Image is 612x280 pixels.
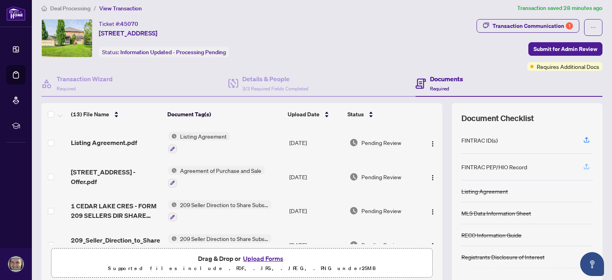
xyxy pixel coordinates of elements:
[177,234,271,243] span: 209 Seller Direction to Share Substance of Offers
[344,103,419,125] th: Status
[99,28,157,38] span: [STREET_ADDRESS]
[168,234,177,243] img: Status Icon
[426,136,439,149] button: Logo
[50,5,90,12] span: Deal Processing
[349,241,358,249] img: Document Status
[590,25,596,30] span: ellipsis
[71,110,109,119] span: (13) File Name
[580,252,604,276] button: Open asap
[347,110,364,119] span: Status
[430,174,436,181] img: Logo
[51,249,432,278] span: Drag & Drop orUpload FormsSupported files include .PDF, .JPG, .JPEG, .PNG under25MB
[534,43,597,55] span: Submit for Admin Review
[56,264,428,273] p: Supported files include .PDF, .JPG, .JPEG, .PNG under 25 MB
[168,132,230,153] button: Status IconListing Agreement
[361,206,401,215] span: Pending Review
[284,103,344,125] th: Upload Date
[461,187,508,196] div: Listing Agreement
[517,4,602,13] article: Transaction saved 28 minutes ago
[99,19,138,28] div: Ticket #:
[168,234,271,256] button: Status Icon209 Seller Direction to Share Substance of Offers
[461,231,522,239] div: RECO Information Guide
[286,160,346,194] td: [DATE]
[430,86,449,92] span: Required
[242,74,308,84] h4: Details & People
[177,200,271,209] span: 209 Seller Direction to Share Substance of Offers
[242,86,308,92] span: 3/3 Required Fields Completed
[361,172,401,181] span: Pending Review
[241,253,286,264] button: Upload Forms
[430,141,436,147] img: Logo
[349,138,358,147] img: Document Status
[71,167,161,186] span: [STREET_ADDRESS] - Offer.pdf
[461,253,545,261] div: Registrants Disclosure of Interest
[426,239,439,251] button: Logo
[120,49,226,56] span: Information Updated - Processing Pending
[168,166,265,188] button: Status IconAgreement of Purchase and Sale
[361,138,401,147] span: Pending Review
[168,200,271,222] button: Status Icon209 Seller Direction to Share Substance of Offers
[8,257,24,272] img: Profile Icon
[461,209,531,217] div: MLS Data Information Sheet
[68,103,164,125] th: (13) File Name
[349,206,358,215] img: Document Status
[168,166,177,175] img: Status Icon
[461,163,527,171] div: FINTRAC PEP/HIO Record
[461,113,534,124] span: Document Checklist
[349,172,358,181] img: Document Status
[430,74,463,84] h4: Documents
[492,20,573,32] div: Transaction Communication
[430,209,436,215] img: Logo
[168,200,177,209] img: Status Icon
[94,4,96,13] li: /
[71,201,161,220] span: 1 CEDAR LAKE CRES - FORM 209 SELLERS DIR SHARE SUB_[DATE] 21_59_13.pdf
[168,132,177,141] img: Status Icon
[288,110,320,119] span: Upload Date
[6,6,25,21] img: logo
[71,138,137,147] span: Listing Agreement.pdf
[42,20,92,57] img: IMG-W12332079_1.jpg
[286,125,346,160] td: [DATE]
[426,170,439,183] button: Logo
[99,5,142,12] span: View Transaction
[177,132,230,141] span: Listing Agreement
[528,42,602,56] button: Submit for Admin Review
[71,235,161,255] span: 209_Seller_Direction_to_Share_Substance_of_Offers_-_PropTx-[PERSON_NAME].pdf
[566,22,573,29] div: 1
[286,194,346,228] td: [DATE]
[120,20,138,27] span: 45070
[461,136,498,145] div: FINTRAC ID(s)
[198,253,286,264] span: Drag & Drop or
[286,228,346,262] td: [DATE]
[361,241,401,249] span: Pending Review
[41,6,47,11] span: home
[57,74,113,84] h4: Transaction Wizard
[177,166,265,175] span: Agreement of Purchase and Sale
[477,19,579,33] button: Transaction Communication1
[537,62,599,71] span: Requires Additional Docs
[426,204,439,217] button: Logo
[430,243,436,249] img: Logo
[57,86,76,92] span: Required
[164,103,284,125] th: Document Tag(s)
[99,47,229,57] div: Status:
